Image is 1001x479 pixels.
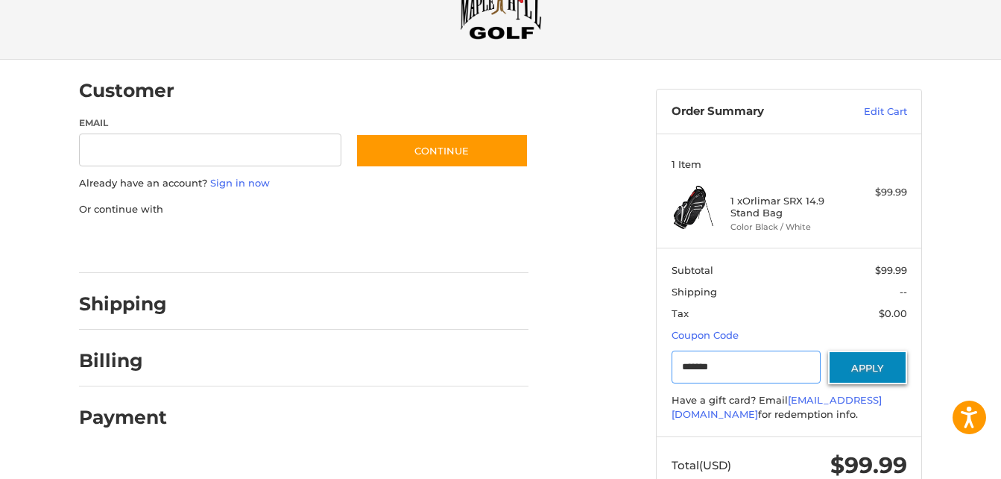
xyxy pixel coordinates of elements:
[327,231,439,258] iframe: PayPal-venmo
[672,158,907,170] h3: 1 Item
[79,406,167,429] h2: Payment
[672,393,907,422] div: Have a gift card? Email for redemption info.
[900,286,907,298] span: --
[672,264,713,276] span: Subtotal
[672,329,739,341] a: Coupon Code
[210,177,270,189] a: Sign in now
[79,292,167,316] h2: Shipping
[672,104,832,119] h3: Order Summary
[879,307,907,319] span: $0.00
[672,307,689,319] span: Tax
[200,231,312,258] iframe: PayPal-paylater
[79,202,528,217] p: Or continue with
[75,231,186,258] iframe: PayPal-paypal
[730,195,844,219] h4: 1 x Orlimar SRX 14.9 Stand Bag
[848,185,907,200] div: $99.99
[830,451,907,479] span: $99.99
[672,286,717,298] span: Shipping
[672,458,731,472] span: Total (USD)
[828,351,907,384] button: Apply
[875,264,907,276] span: $99.99
[79,116,341,130] label: Email
[878,439,1001,479] iframe: Google Customer Reviews
[79,79,174,102] h2: Customer
[730,221,844,234] li: Color Black / White
[832,104,907,119] a: Edit Cart
[79,176,528,191] p: Already have an account?
[672,351,821,384] input: Gift Certificate or Coupon Code
[356,134,528,168] button: Continue
[79,349,166,372] h2: Billing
